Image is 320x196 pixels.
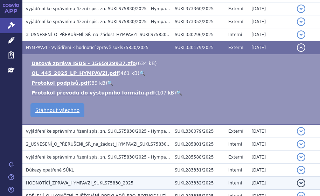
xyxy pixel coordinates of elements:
td: [DATE] [248,163,293,176]
a: Protokol převodu do výstupního formátu.pdf [32,90,155,96]
td: [DATE] [248,15,293,28]
button: detail [297,30,305,39]
span: vyjádření ke správnímu řízení spis. zn. SUKLS75830/2025 - Hympavzi - žádost o přerušení řízení [26,129,228,134]
span: Interní [228,168,242,173]
span: Externí [228,155,243,160]
button: detail [297,166,305,174]
button: detail [297,43,305,52]
span: 89 kB [91,80,105,86]
button: detail [297,140,305,148]
span: Externí [228,6,243,11]
span: Externí [228,129,243,134]
li: ( ) [32,70,313,77]
li: ( ) [32,60,313,67]
td: [DATE] [248,125,293,138]
td: SUKL373352/2025 [171,15,225,28]
span: 3_USNESENÍ_O_PŘERUŠENÍ_SŘ_na_žádost_HYMPAVZI_SUKLS75830_2025 [26,32,179,37]
span: vyjádření ke správnímu řízení spis. zn. SUKLS75830/2025 - Hympavzi - žádost o přerušení řízení [26,155,228,160]
span: 107 kB [157,90,174,96]
span: 2_USNESENÍ_O_PŘERUŠENÍ_SŘ_na_žádost_HYMPAVZI_SUKLS75830_2025 [26,142,179,147]
td: SUKL330296/2025 [171,28,225,41]
span: Externí [228,19,243,24]
a: 🔍 [107,80,113,86]
li: ( ) [32,89,313,96]
td: SUKL285801/2025 [171,138,225,150]
a: 🔍 [139,70,145,76]
span: vyjádření ke správnímu řízení spis. zn. SUKLS75830/2025 - Hympavzi - žádost o přerušení řízení [26,19,228,24]
span: Externí [228,45,243,50]
a: 🔍 [176,90,182,96]
span: HYMPAVZI - Vyjádření k hodnotící zprávě sukls75830/2025 [26,45,148,50]
span: vyjádření ke správnímu řízení spis. zn. SUKLS75830/2025 - Hympavzi - žádost o přerušení řízení [26,6,228,11]
span: Důkazy opatřené SÚKL [26,168,74,173]
td: SUKL330079/2025 [171,125,225,138]
span: HODNOTÍCÍ_ZPRÁVA_HYMPAVZI_SUKLS75830_2025 [26,181,133,185]
span: Interní [228,181,242,185]
td: SUKL283331/2025 [171,163,225,176]
button: detail [297,17,305,26]
span: 461 kB [120,70,138,76]
a: Stáhnout všechno [30,103,84,117]
td: [DATE] [248,41,293,54]
span: Interní [228,142,242,147]
span: Interní [228,32,242,37]
td: [DATE] [248,2,293,15]
td: [DATE] [248,138,293,150]
a: Datová zpráva ISDS - 1565929937.zfo [32,61,136,66]
td: [DATE] [248,176,293,189]
td: [DATE] [248,28,293,41]
td: SUKL373360/2025 [171,2,225,15]
td: SUKL285588/2025 [171,150,225,163]
td: SUKL330179/2025 [171,41,225,54]
a: Protokol podpisů.pdf [32,80,90,86]
li: ( ) [32,79,313,86]
span: 634 kB [138,61,155,66]
button: detail [297,127,305,135]
button: detail [297,153,305,161]
td: [DATE] [248,150,293,163]
td: SUKL283332/2025 [171,176,225,189]
button: detail [297,179,305,187]
button: detail [297,5,305,13]
a: OL_445_2025_LP_HYMPAVZI.pdf [32,70,119,76]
